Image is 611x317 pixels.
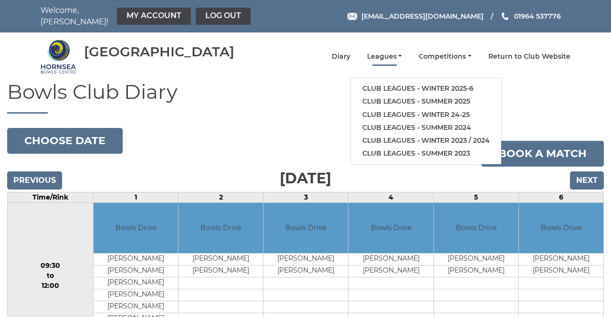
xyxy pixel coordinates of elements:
img: Phone us [502,12,508,20]
td: 3 [263,192,348,203]
button: Choose date [7,128,123,154]
nav: Welcome, [PERSON_NAME]! [41,5,253,28]
ul: Leagues [350,78,502,165]
a: Diary [332,52,350,61]
td: [PERSON_NAME] [263,265,348,277]
span: [EMAIL_ADDRESS][DOMAIN_NAME] [361,12,484,21]
td: [PERSON_NAME] [94,277,178,289]
td: Bowls Drive [519,203,603,253]
a: Email [EMAIL_ADDRESS][DOMAIN_NAME] [348,11,484,21]
td: [PERSON_NAME] [434,265,518,277]
td: [PERSON_NAME] [348,265,433,277]
td: [PERSON_NAME] [94,289,178,301]
td: [PERSON_NAME] [348,253,433,265]
td: [PERSON_NAME] [179,265,263,277]
a: Leagues [367,52,402,61]
td: Bowls Drive [348,203,433,253]
a: My Account [117,8,191,25]
a: Club leagues - Summer 2024 [351,121,501,134]
a: Club leagues - Winter 24-25 [351,108,501,121]
img: Hornsea Bowls Centre [41,39,76,74]
td: [PERSON_NAME] [519,265,603,277]
td: Bowls Drive [434,203,518,253]
td: 4 [348,192,433,203]
a: Club leagues - Summer 2023 [351,147,501,160]
input: Next [570,171,604,190]
td: 6 [518,192,603,203]
a: Club leagues - Winter 2023 / 2024 [351,134,501,147]
td: Bowls Drive [263,203,348,253]
td: Bowls Drive [94,203,178,253]
td: [PERSON_NAME] [94,253,178,265]
td: Time/Rink [8,192,94,203]
a: Phone us 01964 537776 [500,11,561,21]
td: [PERSON_NAME] [519,253,603,265]
td: [PERSON_NAME] [94,301,178,313]
input: Previous [7,171,62,190]
a: Club leagues - Summer 2025 [351,95,501,108]
td: Bowls Drive [179,203,263,253]
td: [PERSON_NAME] [263,253,348,265]
a: Club leagues - Winter 2025-6 [351,82,501,95]
a: Book a match [481,141,604,167]
span: 01964 537776 [514,12,561,21]
td: [PERSON_NAME] [434,253,518,265]
a: Return to Club Website [488,52,570,61]
a: Log out [196,8,251,25]
td: 1 [93,192,178,203]
a: Competitions [419,52,472,61]
td: [PERSON_NAME] [94,265,178,277]
div: [GEOGRAPHIC_DATA] [84,44,234,59]
td: 5 [433,192,518,203]
td: [PERSON_NAME] [179,253,263,265]
td: 2 [179,192,263,203]
img: Email [348,13,357,20]
h1: Bowls Club Diary [7,81,604,114]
